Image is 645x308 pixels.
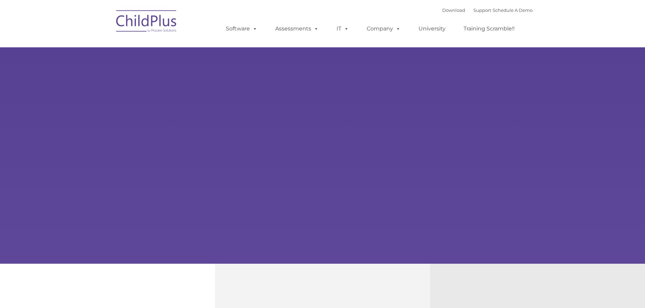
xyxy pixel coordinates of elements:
[442,7,533,13] font: |
[412,22,452,35] a: University
[493,7,533,13] a: Schedule A Demo
[113,5,180,39] img: ChildPlus by Procare Solutions
[219,22,264,35] a: Software
[457,22,521,35] a: Training Scramble!!
[268,22,325,35] a: Assessments
[360,22,407,35] a: Company
[442,7,465,13] a: Download
[330,22,356,35] a: IT
[473,7,491,13] a: Support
